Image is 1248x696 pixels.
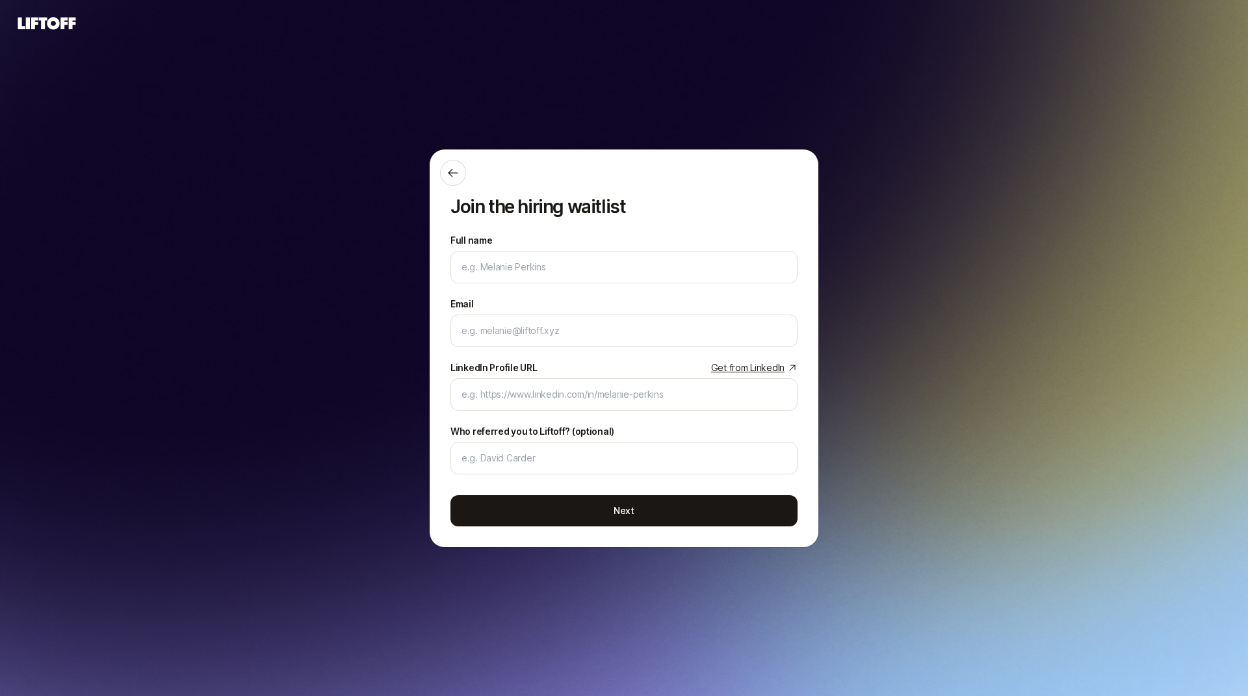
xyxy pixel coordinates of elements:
input: e.g. David Carder [461,450,786,466]
label: Email [450,296,474,312]
input: e.g. https://www.linkedin.com/in/melanie-perkins [461,387,786,402]
button: Next [450,495,798,526]
label: Full name [450,233,492,248]
input: e.g. Melanie Perkins [461,259,786,275]
div: LinkedIn Profile URL [450,360,537,376]
label: Who referred you to Liftoff? (optional) [450,424,614,439]
input: e.g. melanie@liftoff.xyz [461,323,786,339]
p: Join the hiring waitlist [450,196,798,217]
a: Get from LinkedIn [711,360,798,376]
